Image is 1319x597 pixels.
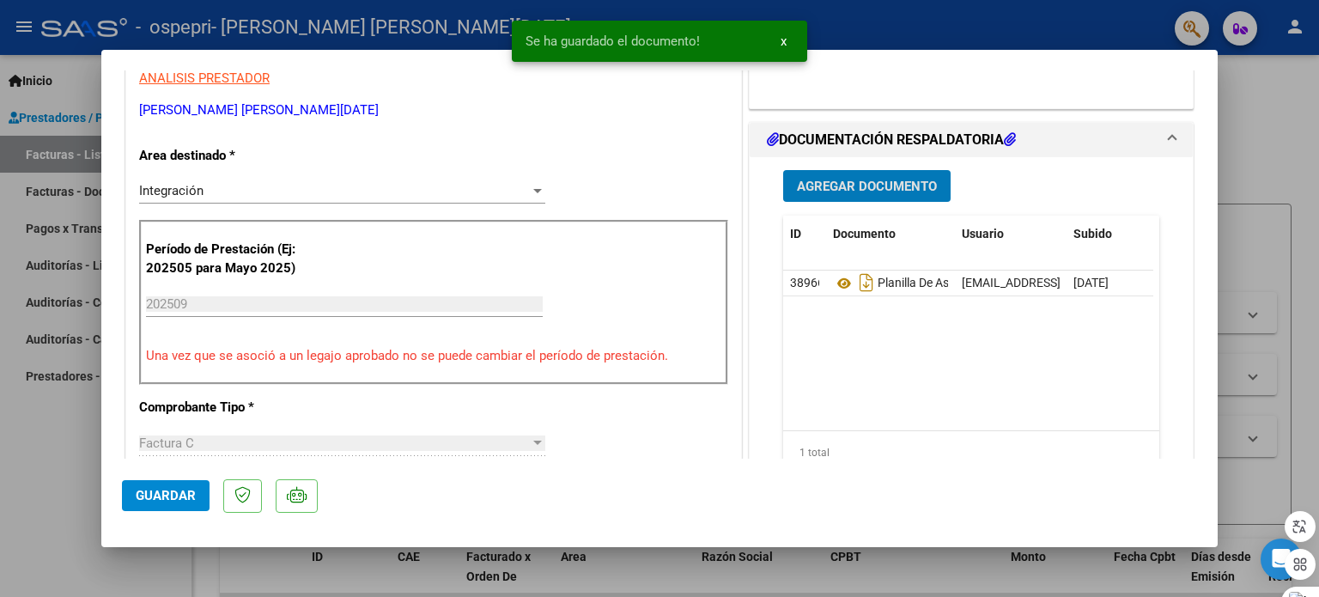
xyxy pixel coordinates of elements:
[1261,539,1302,580] div: Open Intercom Messenger
[783,431,1159,474] div: 1 total
[139,436,194,451] span: Factura C
[750,157,1193,514] div: DOCUMENTACIÓN RESPALDATORIA
[783,216,826,253] datatable-header-cell: ID
[139,101,728,120] p: [PERSON_NAME] [PERSON_NAME][DATE]
[139,183,204,198] span: Integración
[826,216,955,253] datatable-header-cell: Documento
[962,276,1288,289] span: [EMAIL_ADDRESS][DOMAIN_NAME] - [PERSON_NAME][DATE]
[781,34,787,49] span: x
[855,269,878,296] i: Descargar documento
[136,488,196,503] span: Guardar
[790,276,824,289] span: 38966
[955,216,1067,253] datatable-header-cell: Usuario
[767,26,800,57] button: x
[1073,276,1109,289] span: [DATE]
[797,179,937,194] span: Agregar Documento
[139,70,270,86] span: ANALISIS PRESTADOR
[750,123,1193,157] mat-expansion-panel-header: DOCUMENTACIÓN RESPALDATORIA
[1067,216,1152,253] datatable-header-cell: Subido
[962,227,1004,241] span: Usuario
[139,146,316,166] p: Area destinado *
[783,170,951,202] button: Agregar Documento
[526,33,700,50] span: Se ha guardado el documento!
[833,277,990,290] span: Planilla De Asistencia
[1152,216,1238,253] datatable-header-cell: Acción
[146,346,721,366] p: Una vez que se asoció a un legajo aprobado no se puede cambiar el período de prestación.
[1073,227,1112,241] span: Subido
[833,227,896,241] span: Documento
[139,398,316,417] p: Comprobante Tipo *
[122,480,210,511] button: Guardar
[767,130,1016,150] h1: DOCUMENTACIÓN RESPALDATORIA
[790,227,801,241] span: ID
[146,240,319,278] p: Período de Prestación (Ej: 202505 para Mayo 2025)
